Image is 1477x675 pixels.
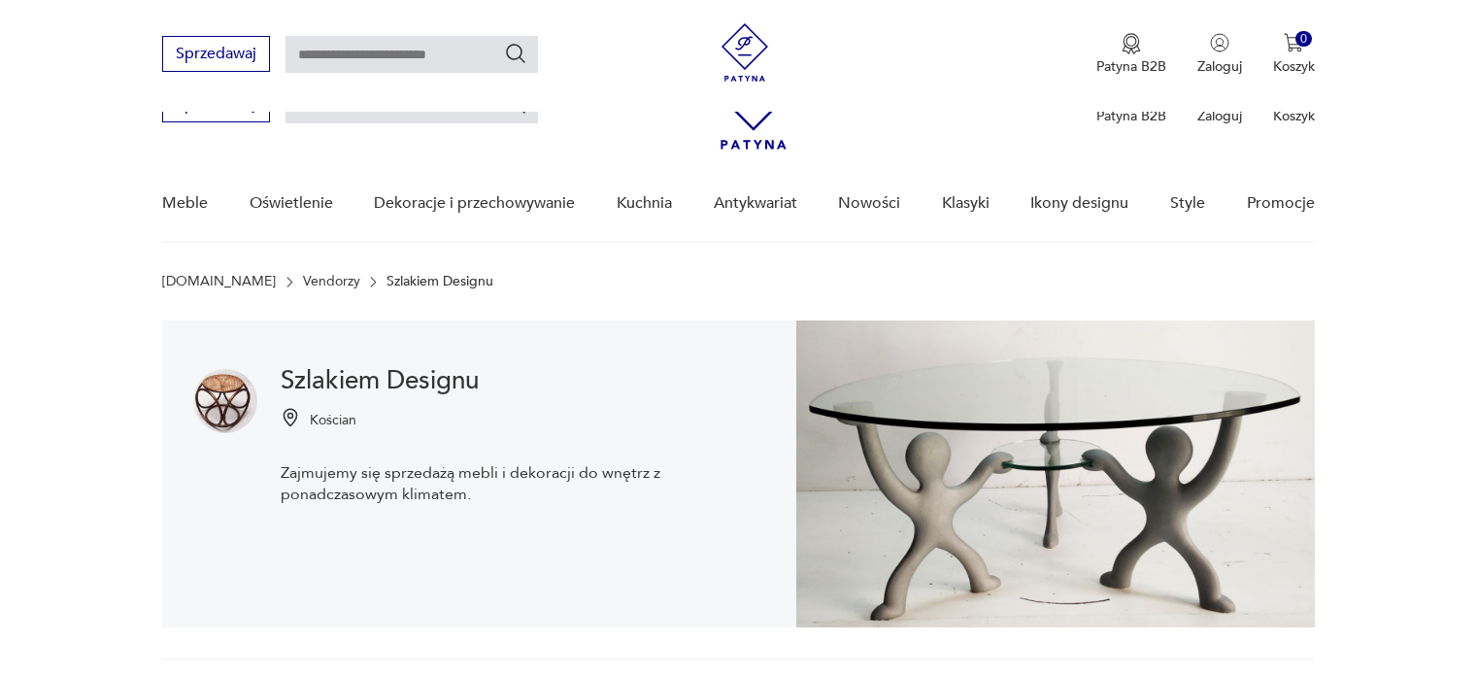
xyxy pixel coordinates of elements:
p: Koszyk [1273,57,1315,76]
a: Meble [162,166,208,241]
h1: Szlakiem Designu [281,369,765,392]
p: Kościan [310,411,356,429]
a: Vendorzy [303,274,360,289]
button: Patyna B2B [1096,33,1166,76]
a: [DOMAIN_NAME] [162,274,276,289]
p: Patyna B2B [1096,57,1166,76]
a: Oświetlenie [250,166,333,241]
img: Ikonka użytkownika [1210,33,1229,52]
a: Dekoracje i przechowywanie [374,166,575,241]
a: Klasyki [942,166,990,241]
img: Ikona medalu [1122,33,1141,54]
img: Szlakiem Designu [193,369,257,433]
a: Ikona medaluPatyna B2B [1096,33,1166,76]
a: Kuchnia [617,166,672,241]
button: Zaloguj [1197,33,1242,76]
p: Patyna B2B [1096,107,1166,125]
button: 0Koszyk [1273,33,1315,76]
p: Koszyk [1273,107,1315,125]
a: Sprzedawaj [162,49,270,62]
div: 0 [1295,31,1312,48]
img: Szlakiem Designu [796,321,1315,627]
p: Zaloguj [1197,57,1242,76]
a: Sprzedawaj [162,99,270,113]
button: Sprzedawaj [162,36,270,72]
p: Zaloguj [1197,107,1242,125]
button: Szukaj [504,42,527,65]
img: Ikona koszyka [1284,33,1303,52]
img: Ikonka pinezki mapy [281,408,300,427]
a: Promocje [1247,166,1315,241]
p: Szlakiem Designu [386,274,493,289]
a: Ikony designu [1030,166,1128,241]
a: Antykwariat [714,166,797,241]
a: Nowości [838,166,900,241]
a: Style [1170,166,1205,241]
p: Zajmujemy się sprzedażą mebli i dekoracji do wnętrz z ponadczasowym klimatem. [281,462,765,505]
img: Patyna - sklep z meblami i dekoracjami vintage [716,23,774,82]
